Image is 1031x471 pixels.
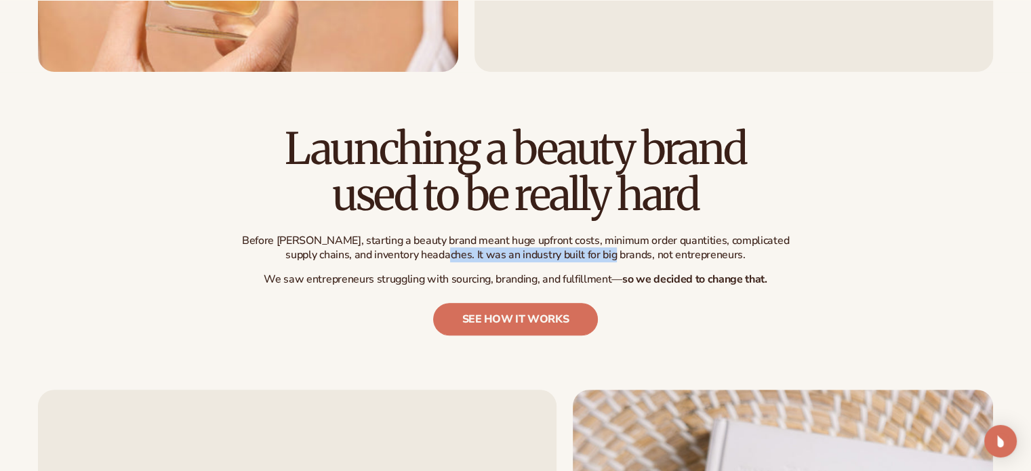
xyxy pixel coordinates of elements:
[235,234,797,262] p: Before [PERSON_NAME], starting a beauty brand meant huge upfront costs, minimum order quantities,...
[433,303,599,335] a: see how it works
[984,425,1017,457] div: Open Intercom Messenger
[235,272,797,287] p: We saw entrepreneurs struggling with sourcing, branding, and fulfillment—
[235,126,797,217] h2: Launching a beauty brand used to be really hard
[622,272,767,287] strong: so we decided to change that.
